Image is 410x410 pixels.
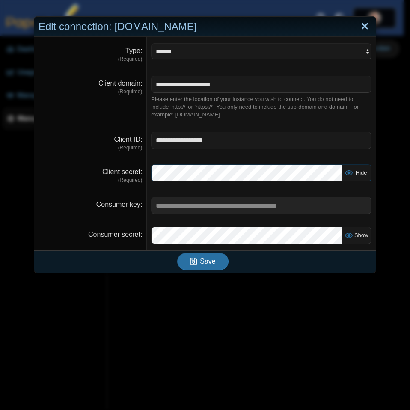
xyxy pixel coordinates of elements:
label: Consumer secret [88,231,142,238]
label: Client domain [98,80,142,87]
span: Hide [353,169,367,176]
div: Please enter the location of your instance you wish to connect. You do not need to include 'http:... [151,95,371,119]
dfn: (Required) [39,88,142,95]
label: Client ID [114,136,143,143]
button: Save [177,253,229,270]
div: Edit connection: [DOMAIN_NAME] [34,17,376,37]
dfn: (Required) [39,144,142,152]
label: Consumer key [96,201,143,208]
label: Type [125,47,142,54]
label: Client secret [102,168,142,175]
dfn: (Required) [39,56,142,63]
dfn: (Required) [39,177,142,184]
span: Save [200,258,215,265]
a: Close [358,19,371,34]
span: Show [351,232,368,238]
